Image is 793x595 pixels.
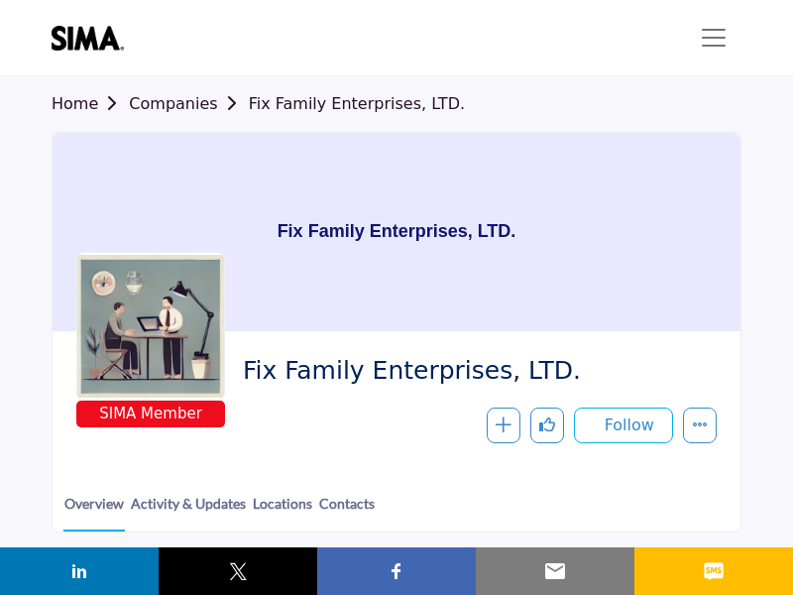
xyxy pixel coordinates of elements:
[530,408,564,443] button: Like
[52,94,129,113] a: Home
[278,133,516,331] h1: Fix Family Enterprises, LTD.
[252,493,313,530] a: Locations
[63,493,125,532] a: Overview
[702,559,726,583] img: sms sharing button
[80,403,221,425] span: SIMA Member
[130,493,247,530] a: Activity & Updates
[129,94,248,113] a: Companies
[67,559,91,583] img: linkedin sharing button
[385,559,408,583] img: facebook sharing button
[686,18,741,58] button: Toggle navigation
[574,408,673,443] button: Follow
[52,26,134,51] img: site Logo
[243,355,702,388] span: Fix Family Enterprises, LTD.
[683,408,717,443] button: More details
[249,94,465,113] a: Fix Family Enterprises, LTD.
[226,559,250,583] img: twitter sharing button
[318,493,376,530] a: Contacts
[543,559,567,583] img: email sharing button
